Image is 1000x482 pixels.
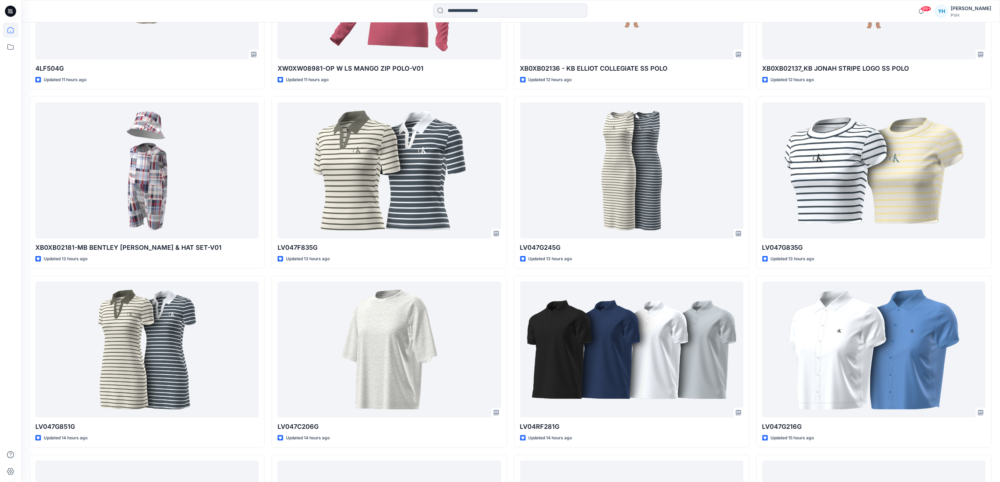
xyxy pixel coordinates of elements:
p: Updated 13 hours ago [771,255,814,263]
p: Updated 15 hours ago [771,434,814,442]
p: LV047F835G [278,243,501,253]
a: LV047G245G [520,102,743,239]
p: XB0XB02181-MB BENTLEY [PERSON_NAME] & HAT SET-V01 [35,243,259,253]
a: LV047G835G [762,102,986,239]
p: XB0XB02137_KB JONAH STRIPE LOGO SS POLO [762,64,986,73]
p: Updated 13 hours ago [286,255,330,263]
p: Updated 12 hours ago [529,76,572,84]
a: LV047F835G [278,102,501,239]
p: 4LF504G [35,64,259,73]
div: PVH [951,13,991,18]
a: XB0XB02181-MB BENTLEY SHORTALL & HAT SET-V01 [35,102,259,239]
p: Updated 13 hours ago [44,255,88,263]
p: LV047C206G [278,422,501,432]
p: Updated 13 hours ago [529,255,572,263]
div: [PERSON_NAME] [951,4,991,13]
p: Updated 14 hours ago [529,434,572,442]
p: LV047G851G [35,422,259,432]
p: Updated 12 hours ago [771,76,814,84]
p: LV04RF281G [520,422,743,432]
p: XB0XB02136 - KB ELLIOT COLLEGIATE SS POLO [520,64,743,73]
p: XW0XW08981-OP W LS MANGO ZIP POLO-V01 [278,64,501,73]
p: LV047G216G [762,422,986,432]
p: Updated 11 hours ago [286,76,329,84]
span: 99+ [921,6,931,12]
p: Updated 11 hours ago [44,76,86,84]
a: LV047G216G [762,282,986,418]
p: LV047G835G [762,243,986,253]
a: LV04RF281G [520,282,743,418]
a: LV047C206G [278,282,501,418]
p: Updated 14 hours ago [44,434,88,442]
a: LV047G851G [35,282,259,418]
p: Updated 14 hours ago [286,434,330,442]
p: LV047G245G [520,243,743,253]
div: YH [935,5,948,17]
